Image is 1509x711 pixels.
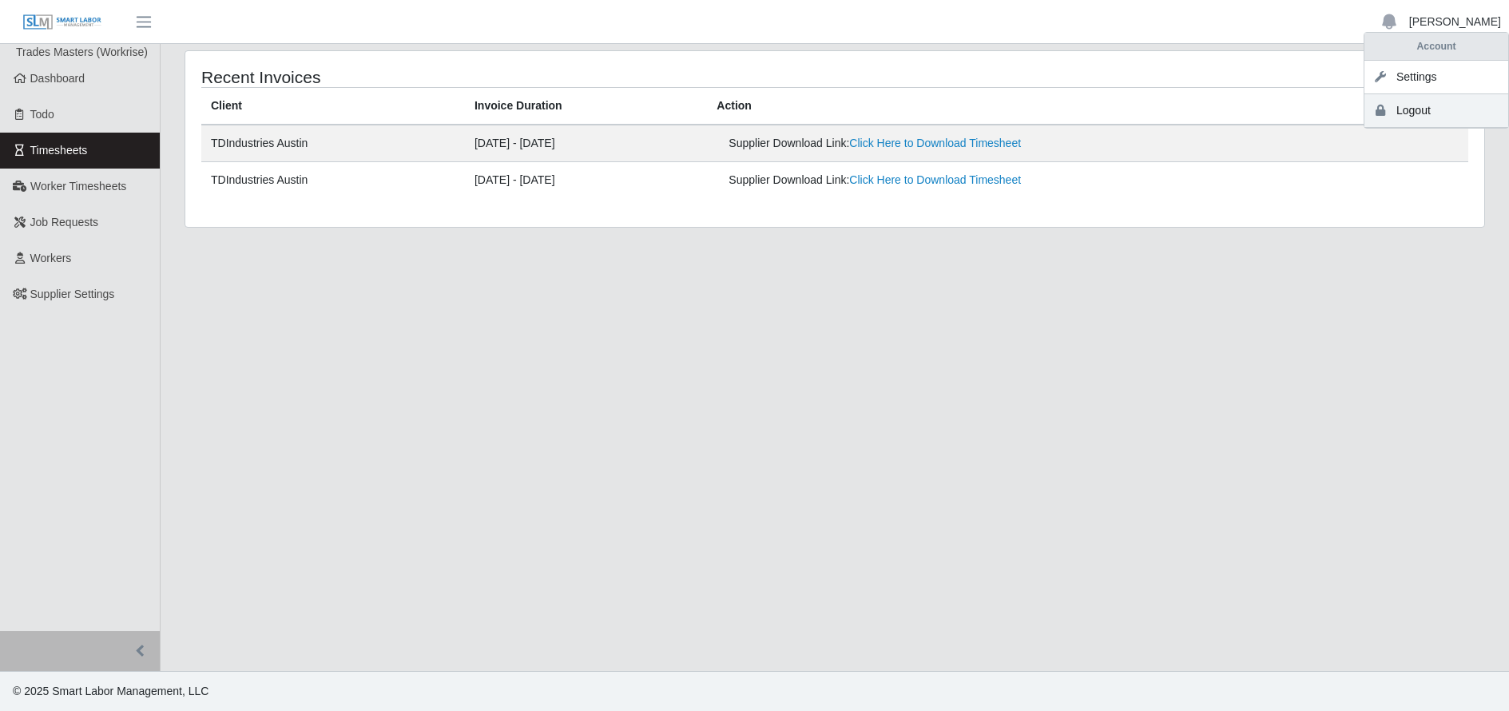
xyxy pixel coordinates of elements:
th: Client [201,88,465,125]
a: Click Here to Download Timesheet [849,173,1021,186]
span: © 2025 Smart Labor Management, LLC [13,685,208,697]
div: Supplier Download Link: [729,172,1199,189]
a: Logout [1364,94,1508,128]
span: Trades Masters (Workrise) [16,46,148,58]
td: [DATE] - [DATE] [465,162,707,199]
a: [PERSON_NAME] [1409,14,1501,30]
span: Todo [30,108,54,121]
h4: Recent Invoices [201,67,715,87]
span: Dashboard [30,72,85,85]
span: Worker Timesheets [30,180,126,193]
span: Timesheets [30,144,88,157]
img: SLM Logo [22,14,102,31]
td: [DATE] - [DATE] [465,125,707,162]
div: Supplier Download Link: [729,135,1199,152]
a: Settings [1364,61,1508,94]
strong: Account [1417,41,1456,52]
span: Supplier Settings [30,288,115,300]
a: Click Here to Download Timesheet [849,137,1021,149]
th: Action [707,88,1468,125]
span: Workers [30,252,72,264]
span: Job Requests [30,216,99,228]
td: TDIndustries Austin [201,162,465,199]
th: Invoice Duration [465,88,707,125]
td: TDIndustries Austin [201,125,465,162]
